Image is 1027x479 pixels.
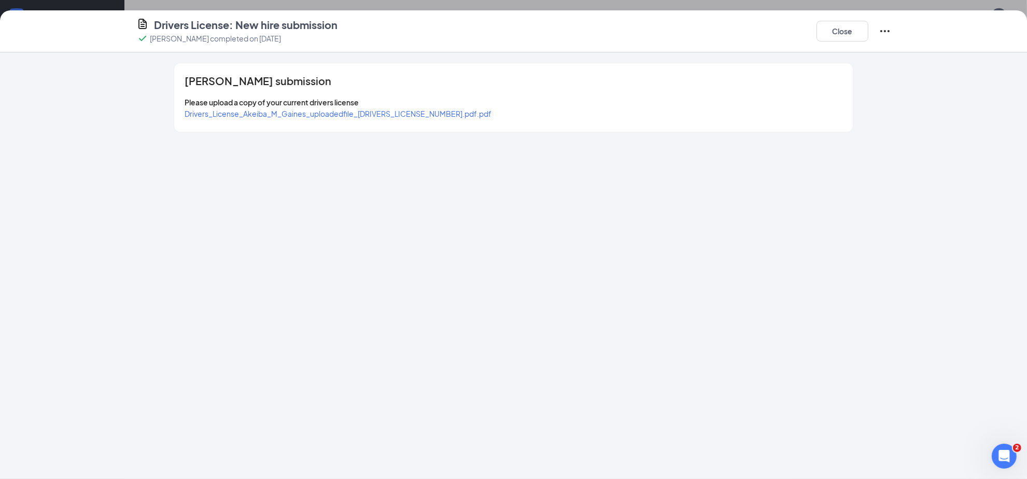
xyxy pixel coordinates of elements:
svg: CustomFormIcon [136,18,149,30]
h4: Drivers License: New hire submission [154,18,337,32]
span: 2 [1013,444,1021,452]
a: Drivers_License_Akeiba_M_Gaines_uploadedfile_[DRIVERS_LICENSE_NUMBER].pdf.pdf [185,109,491,118]
iframe: Intercom live chat [992,444,1017,469]
span: Please upload a copy of your current drivers license [185,98,359,107]
span: [PERSON_NAME] submission [185,76,331,86]
button: Close [817,21,868,42]
svg: Checkmark [136,32,149,45]
p: [PERSON_NAME] completed on [DATE] [150,33,281,44]
svg: Ellipses [879,25,891,37]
